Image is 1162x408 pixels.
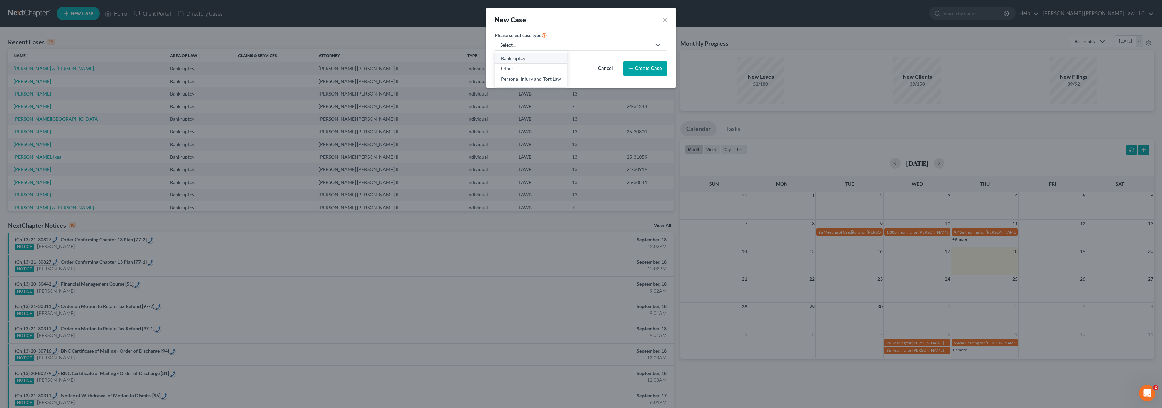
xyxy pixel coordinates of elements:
span: 2 [1153,385,1158,390]
span: Please select case type [495,32,541,38]
button: Cancel [590,62,620,75]
div: Bankruptcy [501,55,561,62]
div: Other [501,65,561,72]
a: Personal Injury and Tort Law [495,74,567,84]
div: Personal Injury and Tort Law [501,76,561,82]
a: Bankruptcy [495,53,567,64]
iframe: Intercom live chat [1139,385,1155,401]
button: Create Case [623,61,667,76]
strong: New Case [495,16,526,24]
button: × [663,15,667,24]
a: Other [495,64,567,74]
div: Select... [500,42,651,48]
